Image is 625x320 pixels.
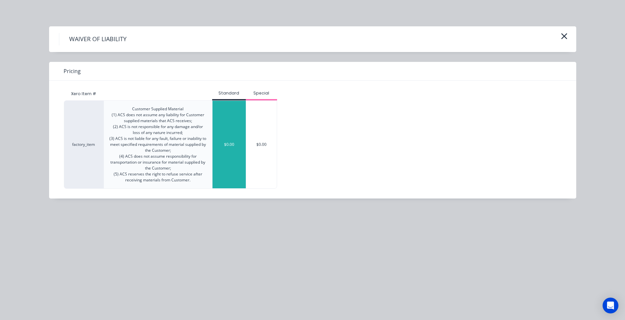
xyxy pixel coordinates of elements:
div: Customer Supplied Material (1) ACS does not assume any liability for Customer supplied materials ... [109,106,207,183]
div: $0.00 [213,101,246,188]
div: Xero Item # [64,87,103,100]
div: $0.00 [246,101,277,188]
div: Special [246,90,277,96]
span: Pricing [64,67,81,75]
div: Standard [212,90,246,96]
div: Open Intercom Messenger [603,298,618,313]
h4: WAIVER OF LIABILITY [59,33,136,45]
div: factory_item [64,100,103,189]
